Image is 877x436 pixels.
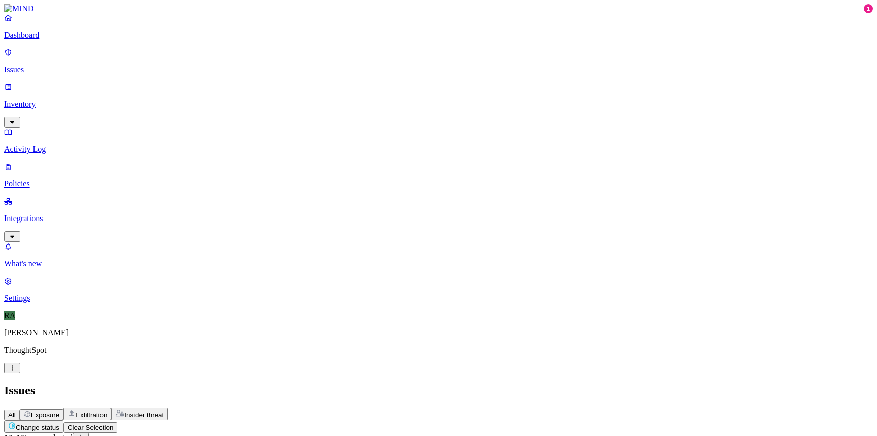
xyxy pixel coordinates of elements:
[4,48,873,74] a: Issues
[4,346,873,355] p: ThoughtSpot
[4,145,873,154] p: Activity Log
[4,328,873,337] p: [PERSON_NAME]
[4,13,873,40] a: Dashboard
[31,411,59,419] span: Exposure
[864,4,873,13] div: 1
[4,4,34,13] img: MIND
[4,128,873,154] a: Activity Log
[4,259,873,268] p: What's new
[4,276,873,303] a: Settings
[4,65,873,74] p: Issues
[4,162,873,189] a: Policies
[8,422,16,430] img: status-in-progress
[8,411,16,419] span: All
[4,197,873,240] a: Integrations
[4,294,873,303] p: Settings
[4,100,873,109] p: Inventory
[4,82,873,126] a: Inventory
[4,4,873,13] a: MIND
[76,411,107,419] span: Exfiltration
[124,411,164,419] span: Insider threat
[4,311,15,320] span: RA
[63,422,117,433] button: Clear Selection
[4,420,63,433] button: Change status
[4,214,873,223] p: Integrations
[4,242,873,268] a: What's new
[4,179,873,189] p: Policies
[4,30,873,40] p: Dashboard
[4,384,873,397] h2: Issues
